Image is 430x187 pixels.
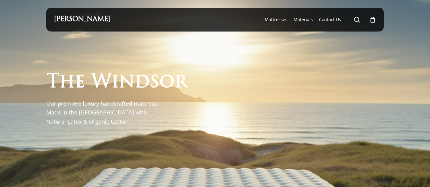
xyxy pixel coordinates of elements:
a: Cart [369,16,376,23]
span: Mattresses [265,17,287,22]
span: h [59,73,75,92]
p: Our premiere luxury handcrafted mattress. Made in the [GEOGRAPHIC_DATA] with Natural Latex & Orga... [46,99,161,126]
span: n [119,73,135,92]
span: r [175,73,187,92]
h1: The Windsor [46,73,187,92]
span: Materials [294,17,313,22]
a: Mattresses [265,17,287,23]
span: i [112,73,119,92]
span: e [75,73,85,92]
span: Contact Us [319,17,341,22]
a: [PERSON_NAME] [54,16,110,23]
span: s [150,73,159,92]
nav: Main Menu [262,8,376,32]
span: o [159,73,175,92]
span: W [91,73,112,92]
span: T [46,73,59,92]
a: Materials [294,17,313,23]
a: Contact Us [319,17,341,23]
span: d [135,73,150,92]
